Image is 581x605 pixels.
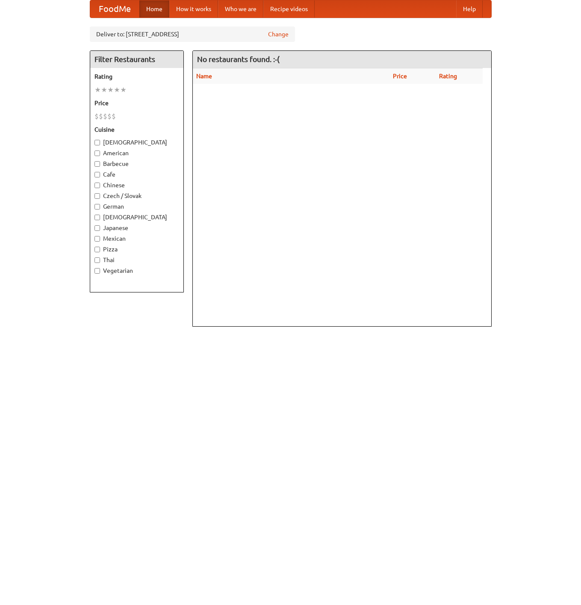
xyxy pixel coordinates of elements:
[439,73,457,80] a: Rating
[107,85,114,94] li: ★
[94,112,99,121] li: $
[114,85,120,94] li: ★
[94,192,179,200] label: Czech / Slovak
[94,140,100,145] input: [DEMOGRAPHIC_DATA]
[94,268,100,274] input: Vegetarian
[94,99,179,107] h5: Price
[94,72,179,81] h5: Rating
[94,138,179,147] label: [DEMOGRAPHIC_DATA]
[94,149,179,157] label: American
[94,183,100,188] input: Chinese
[94,245,179,254] label: Pizza
[107,112,112,121] li: $
[99,112,103,121] li: $
[94,159,179,168] label: Barbecue
[101,85,107,94] li: ★
[112,112,116,121] li: $
[94,215,100,220] input: [DEMOGRAPHIC_DATA]
[90,0,139,18] a: FoodMe
[196,73,212,80] a: Name
[94,266,179,275] label: Vegetarian
[94,256,179,264] label: Thai
[393,73,407,80] a: Price
[268,30,289,38] a: Change
[94,224,179,232] label: Japanese
[94,234,179,243] label: Mexican
[103,112,107,121] li: $
[90,51,183,68] h4: Filter Restaurants
[94,236,100,242] input: Mexican
[197,55,280,63] ng-pluralize: No restaurants found. :-(
[169,0,218,18] a: How it works
[94,125,179,134] h5: Cuisine
[456,0,483,18] a: Help
[120,85,127,94] li: ★
[94,202,179,211] label: German
[94,257,100,263] input: Thai
[94,170,179,179] label: Cafe
[94,161,100,167] input: Barbecue
[94,181,179,189] label: Chinese
[94,85,101,94] li: ★
[90,27,295,42] div: Deliver to: [STREET_ADDRESS]
[94,204,100,210] input: German
[94,193,100,199] input: Czech / Slovak
[218,0,263,18] a: Who we are
[94,225,100,231] input: Japanese
[94,151,100,156] input: American
[94,172,100,177] input: Cafe
[263,0,315,18] a: Recipe videos
[139,0,169,18] a: Home
[94,213,179,221] label: [DEMOGRAPHIC_DATA]
[94,247,100,252] input: Pizza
